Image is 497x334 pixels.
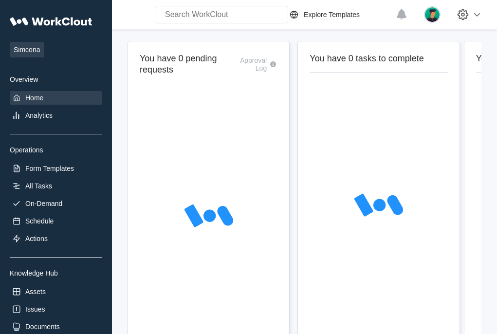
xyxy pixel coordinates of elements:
[10,179,102,193] a: All Tasks
[10,269,102,277] div: Knowledge Hub
[140,53,234,75] h2: You have 0 pending requests
[10,302,102,316] a: Issues
[25,235,48,242] div: Actions
[10,42,44,57] span: Simcona
[304,11,360,19] div: Explore Templates
[25,94,43,102] div: Home
[310,53,447,64] h2: You have 0 tasks to complete
[10,91,102,105] a: Home
[10,285,102,298] a: Assets
[25,217,54,225] div: Schedule
[10,75,102,83] div: Overview
[25,182,52,190] div: All Tasks
[10,146,102,154] div: Operations
[25,111,53,119] div: Analytics
[424,6,441,23] img: user.png
[288,9,391,20] a: Explore Templates
[25,288,46,296] div: Assets
[234,56,267,72] div: Approval Log
[25,305,45,313] div: Issues
[10,197,102,210] a: On-Demand
[10,320,102,334] a: Documents
[155,6,288,23] input: Search WorkClout
[10,109,102,122] a: Analytics
[10,162,102,175] a: Form Templates
[10,214,102,228] a: Schedule
[25,200,62,207] div: On-Demand
[25,165,74,172] div: Form Templates
[10,232,102,245] a: Actions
